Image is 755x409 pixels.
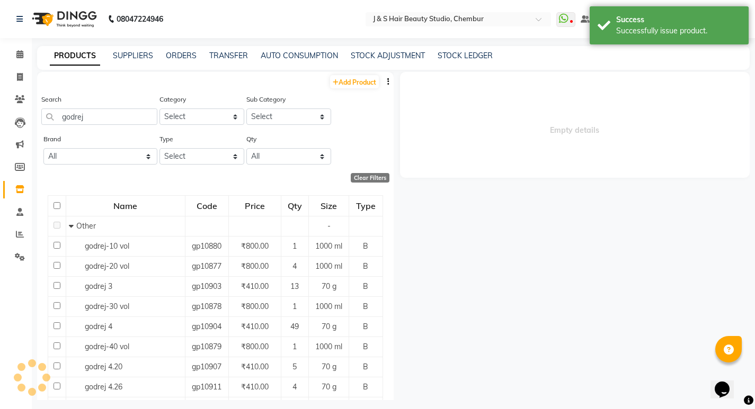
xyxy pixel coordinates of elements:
[261,51,338,60] a: AUTO CONSUMPTION
[710,367,744,398] iframe: chat widget
[69,221,76,231] span: Collapse Row
[241,241,269,251] span: ₹800.00
[315,261,342,271] span: 1000 ml
[241,302,269,311] span: ₹800.00
[43,134,61,144] label: Brand
[85,302,129,311] span: godrej-30 vol
[85,322,112,331] span: godrej 4
[400,72,750,178] span: Empty details
[363,241,368,251] span: B
[209,51,248,60] a: TRANSFER
[241,382,269,392] span: ₹410.00
[315,302,342,311] span: 1000 ml
[166,51,197,60] a: ORDERS
[192,342,221,351] span: gp10879
[322,362,336,371] span: 70 g
[282,196,308,215] div: Qty
[309,196,349,215] div: Size
[85,362,122,371] span: godrej 4.20
[85,281,112,291] span: godrej 3
[292,382,297,392] span: 4
[85,382,122,392] span: godrej 4.26
[85,261,129,271] span: godrej-20 vol
[327,221,331,231] span: -
[192,302,221,311] span: gp10878
[27,4,100,34] img: logo
[192,241,221,251] span: gp10880
[616,14,741,25] div: Success
[229,196,280,215] div: Price
[85,342,129,351] span: godrej-40 vol
[159,134,173,144] label: Type
[246,95,286,104] label: Sub Category
[292,241,297,251] span: 1
[241,322,269,331] span: ₹410.00
[67,196,184,215] div: Name
[192,281,221,291] span: gp10903
[192,261,221,271] span: gp10877
[330,75,379,88] a: Add Product
[241,261,269,271] span: ₹800.00
[192,382,221,392] span: gp10911
[292,261,297,271] span: 4
[192,322,221,331] span: gp10904
[192,362,221,371] span: gp10907
[363,261,368,271] span: B
[290,322,299,331] span: 49
[76,221,96,231] span: Other
[363,382,368,392] span: B
[41,108,157,125] input: Search by product name or code
[363,362,368,371] span: B
[363,281,368,291] span: B
[315,342,342,351] span: 1000 ml
[292,342,297,351] span: 1
[363,302,368,311] span: B
[351,51,425,60] a: STOCK ADJUSTMENT
[363,342,368,351] span: B
[363,322,368,331] span: B
[322,281,336,291] span: 70 g
[322,322,336,331] span: 70 g
[290,281,299,291] span: 13
[350,196,381,215] div: Type
[322,382,336,392] span: 70 g
[246,134,256,144] label: Qty
[241,281,269,291] span: ₹410.00
[616,25,741,37] div: Successfully issue product.
[159,95,186,104] label: Category
[292,362,297,371] span: 5
[438,51,493,60] a: STOCK LEDGER
[50,47,100,66] a: PRODUCTS
[292,302,297,311] span: 1
[85,241,129,251] span: godrej-10 vol
[315,241,342,251] span: 1000 ml
[41,95,61,104] label: Search
[241,342,269,351] span: ₹800.00
[113,51,153,60] a: SUPPLIERS
[241,362,269,371] span: ₹410.00
[351,173,389,183] div: Clear Filters
[117,4,163,34] b: 08047224946
[186,196,228,215] div: Code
